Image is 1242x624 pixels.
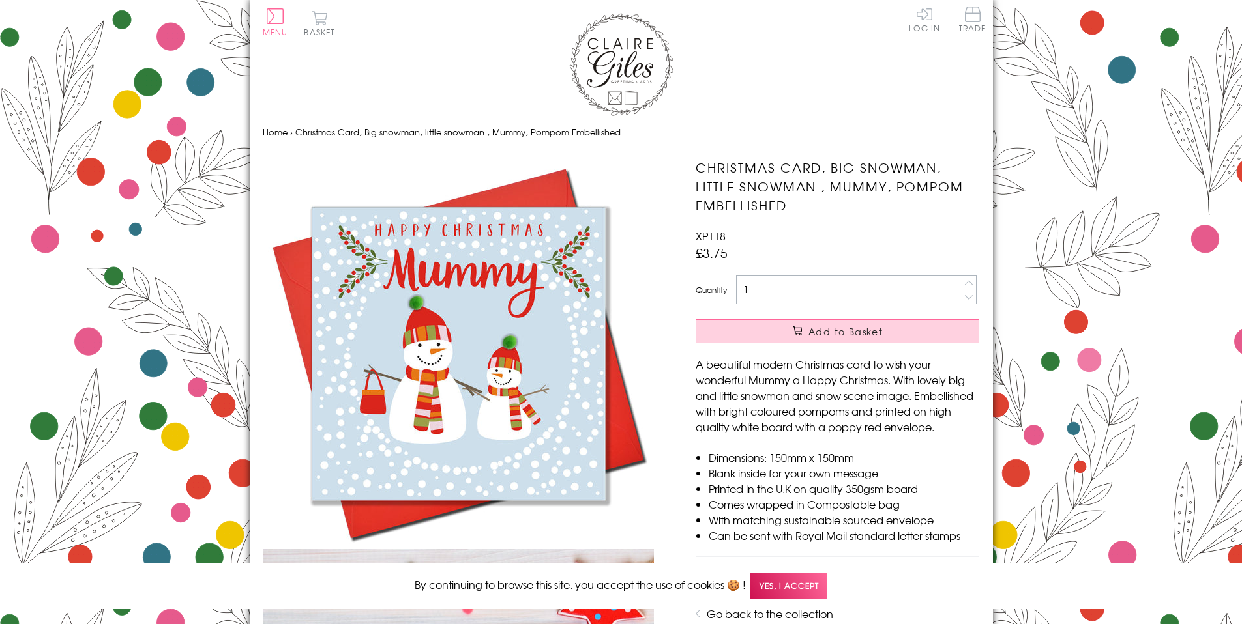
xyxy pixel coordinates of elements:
[709,481,979,496] li: Printed in the U.K on quality 350gsm board
[709,465,979,481] li: Blank inside for your own message
[290,126,293,138] span: ›
[959,7,986,32] span: Trade
[696,228,726,244] span: XP118
[696,284,727,296] label: Quantity
[709,449,979,465] li: Dimensions: 150mm x 150mm
[959,7,986,35] a: Trade
[696,356,979,434] p: A beautiful modern Christmas card to wish your wonderful Mummy a Happy Christmas. With lovely big...
[696,319,979,343] button: Add to Basket
[696,158,979,214] h1: Christmas Card, Big snowman, little snowman , Mummy, Pompom Embellished
[709,512,979,528] li: With matching sustainable sourced envelope
[263,119,980,146] nav: breadcrumbs
[709,528,979,543] li: Can be sent with Royal Mail standard letter stamps
[302,10,338,36] button: Basket
[696,244,728,262] span: £3.75
[750,573,827,599] span: Yes, I accept
[709,496,979,512] li: Comes wrapped in Compostable bag
[909,7,940,32] a: Log In
[263,26,288,38] span: Menu
[707,606,833,621] a: Go back to the collection
[808,325,883,338] span: Add to Basket
[263,126,288,138] a: Home
[295,126,621,138] span: Christmas Card, Big snowman, little snowman , Mummy, Pompom Embellished
[569,13,673,116] img: Claire Giles Greetings Cards
[263,8,288,36] button: Menu
[263,158,654,549] img: Christmas Card, Big snowman, little snowman , Mummy, Pompom Embellished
